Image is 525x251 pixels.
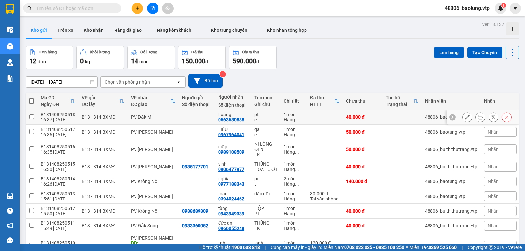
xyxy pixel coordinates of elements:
[284,144,304,149] div: 1 món
[82,164,124,169] div: B13 - B14 BXMĐ
[82,102,119,107] div: ĐC lấy
[295,132,299,137] span: ...
[131,164,176,169] div: PV [PERSON_NAME]
[7,208,13,214] span: question-circle
[17,10,53,35] strong: CÔNG TY TNHH [GEOGRAPHIC_DATA] 214 QL13 - P.26 - Q.BÌNH THẠNH - TP HCM 1900888606
[489,245,493,250] span: copyright
[176,79,181,85] svg: open
[182,57,205,65] span: 150.000
[425,164,477,169] div: 48806_buithithutrang.vtp
[50,46,61,55] span: Nơi nhận:
[254,226,277,231] div: LK
[346,147,379,152] div: 50.000 đ
[41,161,75,167] div: B131408250515
[513,5,518,11] span: caret-down
[41,181,75,187] div: 16:26 [DATE]
[82,194,124,199] div: B13 - B14 BXMĐ
[429,245,457,250] strong: 0369 525 060
[41,191,75,196] div: B131408250513
[254,176,277,181] div: pt
[41,144,75,149] div: B131408250516
[284,117,304,122] div: Hàng thông thường
[78,22,109,38] button: Kho nhận
[41,220,75,226] div: B131408250511
[295,211,299,216] span: ...
[488,147,499,152] span: Nhãn
[218,132,244,137] div: 0967964041
[307,93,343,110] th: Toggle SortBy
[498,5,504,11] img: icon-new-feature
[6,4,14,14] img: logo-vxr
[218,161,248,167] div: vinh
[218,149,244,155] div: 0989108509
[41,167,75,172] div: 16:30 [DATE]
[295,167,299,172] span: ...
[484,98,517,104] div: Nhãn
[82,223,124,228] div: B13 - B14 BXMĐ
[284,112,304,117] div: 1 món
[132,3,143,14] button: plus
[295,181,299,187] span: ...
[7,15,15,31] img: logo
[254,112,277,117] div: pt
[41,102,70,107] div: Ngày ĐH
[425,115,477,120] div: 48806_baotung.vtp
[488,223,499,228] span: Nhãn
[346,164,379,169] div: 40.000 đ
[135,6,140,10] span: plus
[425,129,477,135] div: 48806_baotung.vtp
[265,244,266,251] span: |
[346,129,379,135] div: 50.000 đ
[425,147,477,152] div: 48806_buithithutrang.vtp
[182,243,208,248] div: 0967390799
[510,3,521,14] button: caret-down
[284,226,304,231] div: Hàng thông thường
[271,244,322,251] span: Cung cấp máy in - giấy in:
[284,206,304,211] div: 1 món
[38,59,46,64] span: đơn
[218,226,244,231] div: 0966055248
[284,132,304,137] div: Hàng thông thường
[425,98,477,104] div: Nhân viên
[218,181,244,187] div: 0977188343
[150,6,155,10] span: file-add
[284,127,304,132] div: 1 món
[162,3,174,14] button: aim
[254,167,277,172] div: HOA TƯƠI
[218,241,248,246] div: linh
[82,147,124,152] div: B13 - B14 BXMĐ
[139,59,149,64] span: món
[23,39,76,44] strong: BIÊN NHẬN GỬI HÀNG HOÁ
[284,220,304,226] div: 1 món
[425,208,477,214] div: 48806_buithithutrang.vtp
[7,222,13,229] span: notification
[182,102,212,107] div: Số điện thoại
[36,5,114,12] input: Tìm tên, số ĐT hoặc mã đơn
[344,245,404,250] strong: 0708 023 035 - 0935 103 250
[242,50,259,54] div: Chưa thu
[254,220,277,226] div: THÙNG
[229,46,277,69] button: Chưa thu590.000đ
[254,211,277,216] div: PT
[41,226,75,231] div: 15:49 [DATE]
[41,112,75,117] div: B131408250518
[256,59,259,64] span: đ
[488,129,499,135] span: Nhãn
[501,3,506,8] sup: 1
[284,176,304,181] div: 2 món
[41,211,75,216] div: 15:50 [DATE]
[462,244,463,251] span: |
[406,246,408,249] span: ⚪️
[218,167,244,172] div: 0906477977
[284,241,304,246] div: 1 món
[131,235,176,241] div: PV [PERSON_NAME]
[254,152,277,157] div: LK
[218,220,248,226] div: đức an
[284,191,304,196] div: 1 món
[439,4,495,12] span: 48806_baotung.vtp
[425,243,477,248] div: 48806_baotung.vtp
[82,115,124,120] div: B13 - B14 BXMĐ
[218,94,248,100] div: Người nhận
[7,237,13,243] span: message
[310,241,340,246] div: 120.000 đ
